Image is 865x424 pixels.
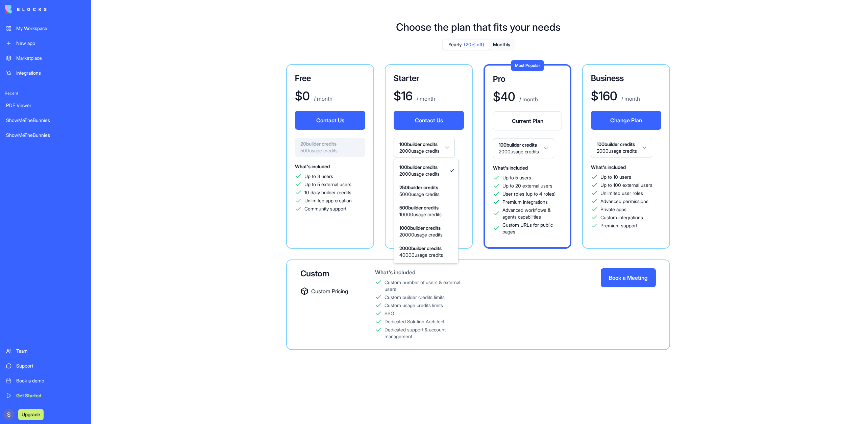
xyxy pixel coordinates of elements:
[399,252,443,258] span: 40000 usage credits
[399,184,440,191] span: 250 builder credits
[6,117,85,124] div: ShowMeTheBunnies
[399,211,442,218] span: 10000 usage credits
[399,204,442,211] span: 500 builder credits
[399,164,440,171] span: 100 builder credits
[6,102,85,109] div: PDF Viewer
[399,245,443,252] span: 2000 builder credits
[399,171,440,177] span: 2000 usage credits
[399,191,440,198] span: 5000 usage credits
[6,132,85,139] div: ShowMeTheBunnies
[2,91,89,96] span: Recent
[399,225,443,231] span: 1000 builder credits
[399,231,443,238] span: 20000 usage credits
